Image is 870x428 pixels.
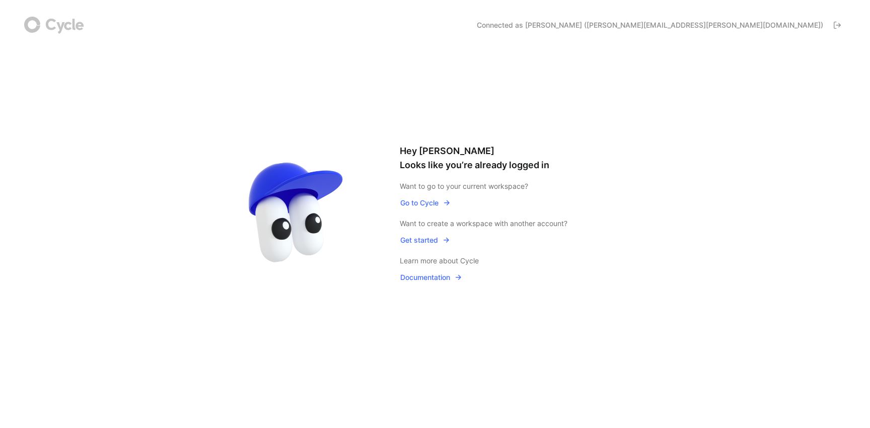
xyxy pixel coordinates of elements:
button: Get started [400,234,451,247]
img: avatar [229,146,365,282]
span: Get started [400,234,450,246]
div: Want to go to your current workspace? [400,180,641,192]
div: Learn more about Cycle [400,255,641,267]
button: Go to Cycle [400,196,451,209]
button: Connected as [PERSON_NAME] ([PERSON_NAME][EMAIL_ADDRESS][PERSON_NAME][DOMAIN_NAME]) [472,17,846,33]
div: Want to create a workspace with another account? [400,218,641,230]
button: Documentation [400,271,463,284]
h1: Hey [PERSON_NAME] Looks like you’re already logged in [400,144,641,172]
span: Connected as [PERSON_NAME] ([PERSON_NAME][EMAIL_ADDRESS][PERSON_NAME][DOMAIN_NAME]) [477,20,823,30]
span: Go to Cycle [400,197,451,209]
span: Documentation [400,271,462,283]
